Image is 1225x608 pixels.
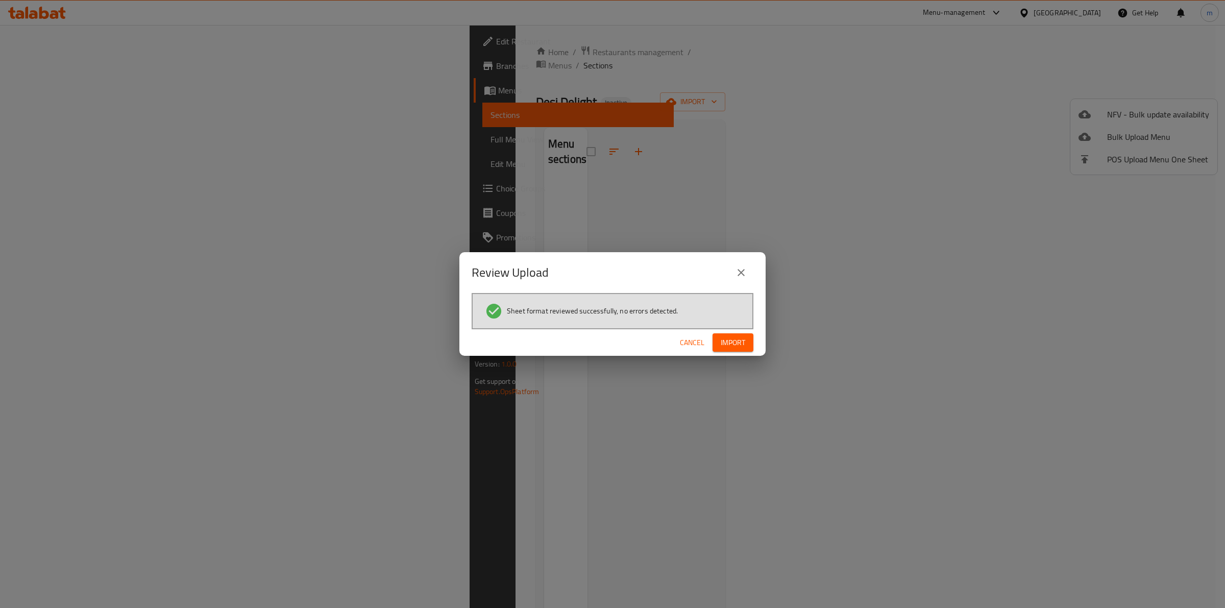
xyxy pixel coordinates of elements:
h2: Review Upload [472,264,549,281]
button: Cancel [676,333,708,352]
button: close [729,260,753,285]
span: Cancel [680,336,704,349]
span: Sheet format reviewed successfully, no errors detected. [507,306,678,316]
button: Import [713,333,753,352]
span: Import [721,336,745,349]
